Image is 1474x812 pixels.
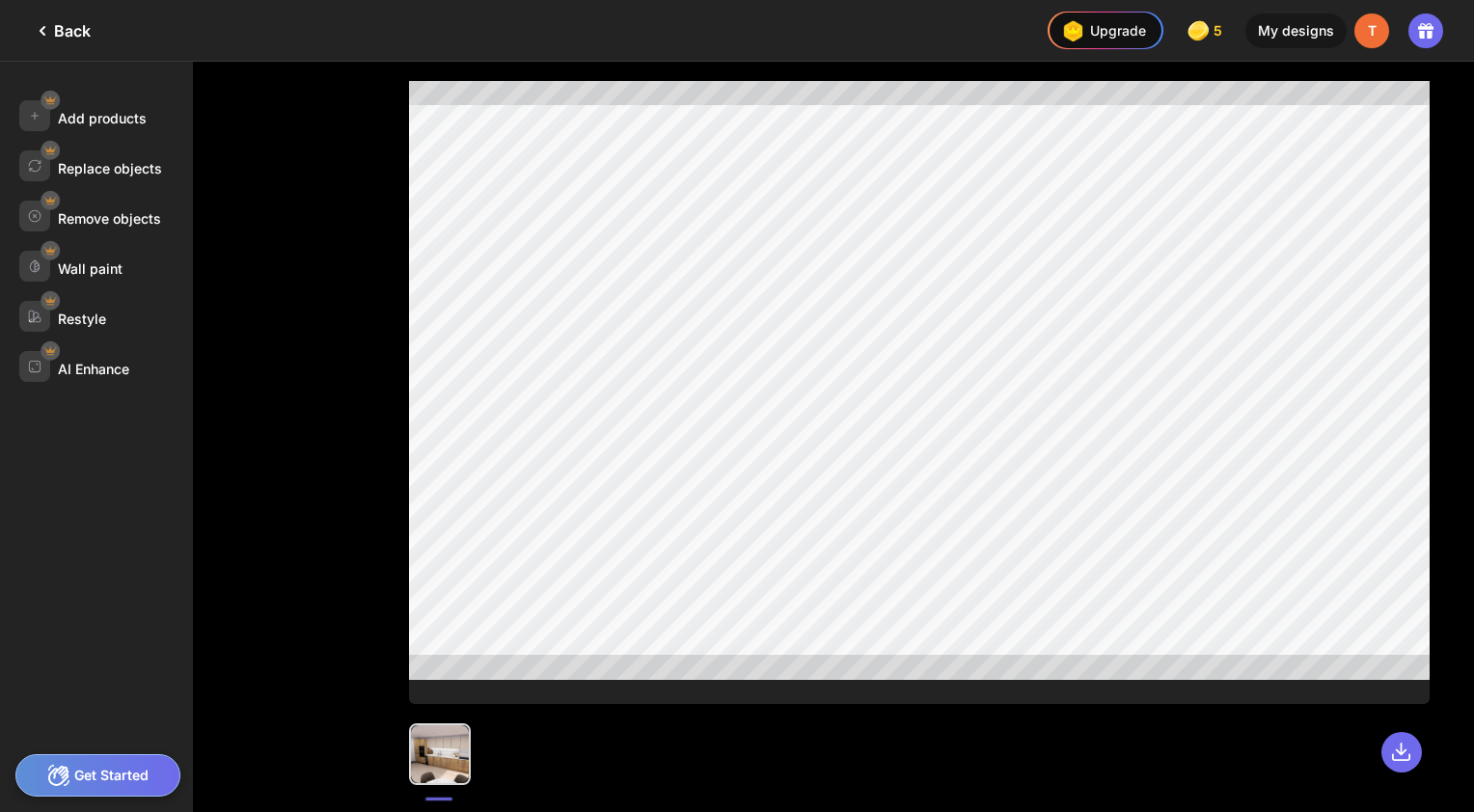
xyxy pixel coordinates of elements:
[15,754,180,797] div: Get Started
[1057,15,1146,46] div: Upgrade
[58,361,129,377] div: AI Enhance
[58,260,123,277] div: Wall paint
[1245,14,1347,48] div: My designs
[1354,14,1389,48] div: T
[58,311,106,327] div: Restyle
[58,210,161,227] div: Remove objects
[1057,15,1088,46] img: upgrade-nav-btn-icon.gif
[31,19,91,42] div: Back
[58,160,162,176] div: Replace objects
[58,110,147,126] div: Add products
[1214,23,1226,39] span: 5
